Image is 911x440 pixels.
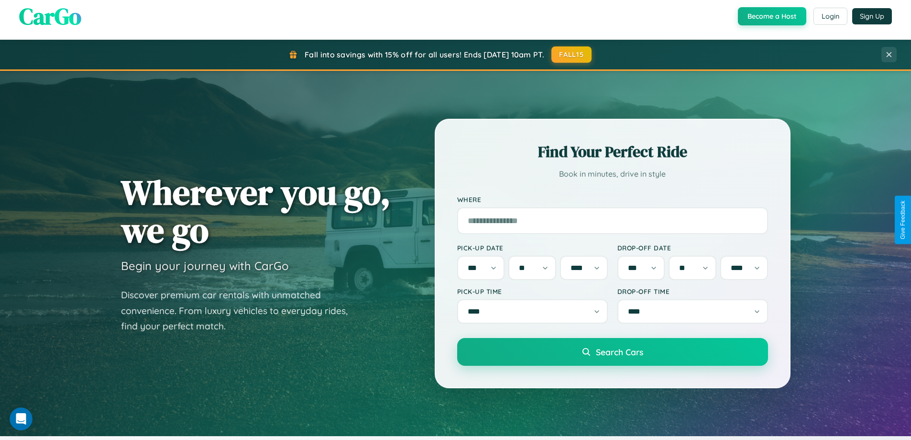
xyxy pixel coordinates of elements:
p: Discover premium car rentals with unmatched convenience. From luxury vehicles to everyday rides, ... [121,287,360,334]
p: Book in minutes, drive in style [457,167,768,181]
label: Pick-up Date [457,244,608,252]
button: Sign Up [852,8,892,24]
button: Login [813,8,847,25]
span: Search Cars [596,347,643,357]
span: CarGo [19,0,81,32]
label: Pick-up Time [457,287,608,295]
span: Fall into savings with 15% off for all users! Ends [DATE] 10am PT. [305,50,544,59]
iframe: Intercom live chat [10,407,33,430]
label: Drop-off Time [617,287,768,295]
label: Drop-off Date [617,244,768,252]
label: Where [457,195,768,203]
button: FALL15 [551,46,592,63]
h1: Wherever you go, we go [121,173,391,249]
button: Search Cars [457,338,768,366]
div: Give Feedback [900,201,906,239]
button: Become a Host [738,7,806,25]
h2: Find Your Perfect Ride [457,141,768,162]
h3: Begin your journey with CarGo [121,259,289,273]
